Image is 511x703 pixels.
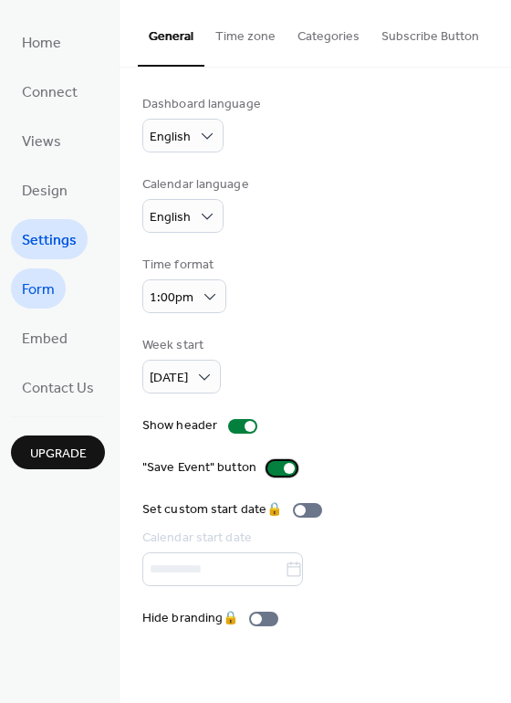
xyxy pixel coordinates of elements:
span: Form [22,276,55,305]
a: Connect [11,71,89,111]
span: [DATE] [150,366,188,391]
span: Embed [22,325,68,354]
a: Embed [11,318,78,358]
span: English [150,125,191,150]
a: Contact Us [11,367,105,407]
span: 1:00pm [150,286,193,310]
a: Views [11,121,72,161]
span: Design [22,177,68,206]
span: Views [22,128,61,157]
div: Show header [142,416,217,435]
a: Design [11,170,78,210]
div: Calendar language [142,175,249,194]
span: Settings [22,226,77,256]
a: Settings [11,219,88,259]
div: "Save Event" button [142,458,256,477]
div: Week start [142,336,217,355]
span: Home [22,29,61,58]
span: Connect [22,79,78,108]
div: Dashboard language [142,95,261,114]
a: Form [11,268,66,309]
div: Time format [142,256,223,275]
a: Home [11,22,72,62]
button: Upgrade [11,435,105,469]
span: English [150,205,191,230]
span: Contact Us [22,374,94,404]
span: Upgrade [30,445,87,464]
